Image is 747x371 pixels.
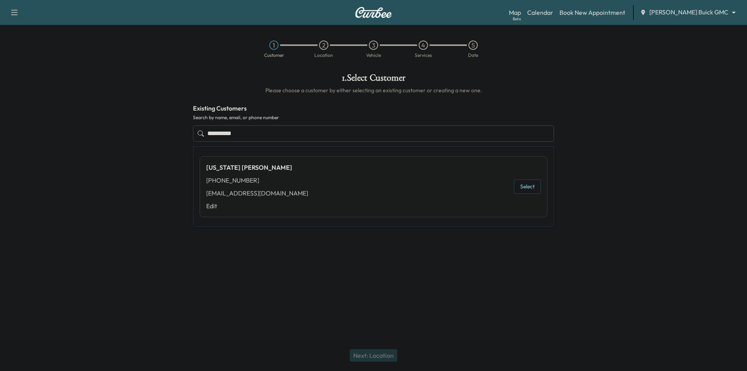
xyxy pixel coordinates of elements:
[369,40,378,50] div: 3
[415,53,432,58] div: Services
[206,176,308,185] div: [PHONE_NUMBER]
[193,114,554,121] label: Search by name, email, or phone number
[649,8,728,17] span: [PERSON_NAME] Buick GMC
[206,188,308,198] div: [EMAIL_ADDRESS][DOMAIN_NAME]
[314,53,333,58] div: Location
[193,73,554,86] h1: 1 . Select Customer
[319,40,328,50] div: 2
[269,40,279,50] div: 1
[468,53,478,58] div: Date
[206,163,308,172] div: [US_STATE] [PERSON_NAME]
[513,16,521,22] div: Beta
[514,179,541,194] button: Select
[419,40,428,50] div: 4
[509,8,521,17] a: MapBeta
[527,8,553,17] a: Calendar
[468,40,478,50] div: 5
[559,8,625,17] a: Book New Appointment
[206,201,308,211] a: Edit
[264,53,284,58] div: Customer
[193,86,554,94] h6: Please choose a customer by either selecting an existing customer or creating a new one.
[193,104,554,113] h4: Existing Customers
[355,7,392,18] img: Curbee Logo
[366,53,381,58] div: Vehicle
